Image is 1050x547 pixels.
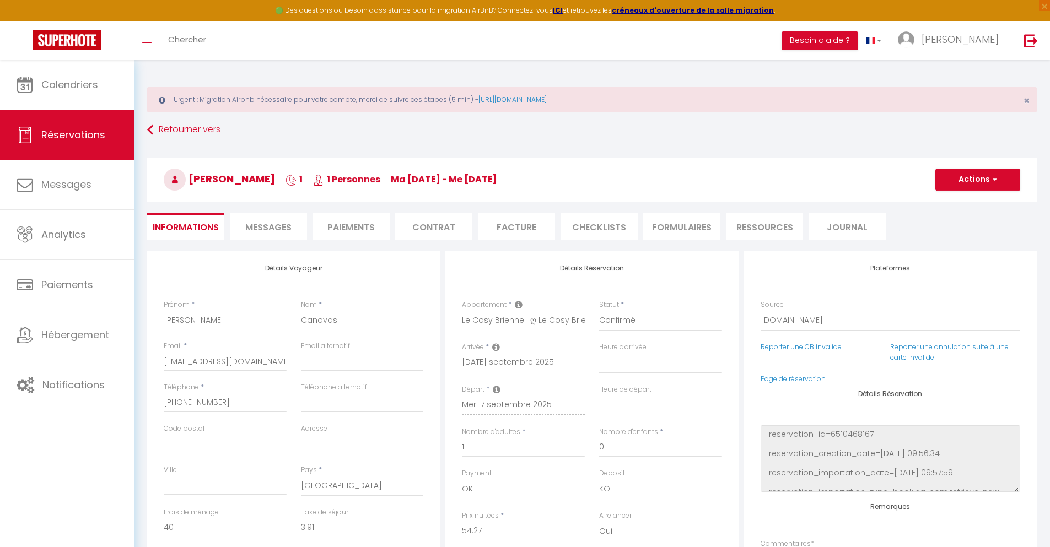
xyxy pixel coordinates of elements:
[160,21,214,60] a: Chercher
[462,427,520,437] label: Nombre d'adultes
[761,264,1020,272] h4: Plateformes
[599,427,658,437] label: Nombre d'enfants
[599,468,625,479] label: Deposit
[301,424,327,434] label: Adresse
[1024,94,1030,107] span: ×
[643,213,720,240] li: FORMULAIRES
[301,300,317,310] label: Nom
[599,511,632,521] label: A relancer
[761,374,826,383] a: Page de réservation
[612,6,774,15] a: créneaux d'ouverture de la salle migration
[890,21,1013,60] a: ... [PERSON_NAME]
[164,300,190,310] label: Prénom
[462,511,499,521] label: Prix nuitées
[301,465,317,475] label: Pays
[9,4,42,37] button: Ouvrir le widget de chat LiveChat
[301,382,367,393] label: Téléphone alternatif
[935,169,1020,191] button: Actions
[147,87,1037,112] div: Urgent : Migration Airbnb nécessaire pour votre compte, merci de suivre ces étapes (5 min) -
[41,278,93,291] span: Paiements
[599,300,619,310] label: Statut
[33,30,101,50] img: Super Booking
[478,95,547,104] a: [URL][DOMAIN_NAME]
[462,264,721,272] h4: Détails Réservation
[761,300,784,310] label: Source
[41,177,91,191] span: Messages
[462,384,484,395] label: Départ
[1024,34,1038,47] img: logout
[313,173,380,186] span: 1 Personnes
[462,342,484,353] label: Arrivée
[898,31,914,48] img: ...
[41,78,98,91] span: Calendriers
[391,173,497,186] span: ma [DATE] - me [DATE]
[726,213,803,240] li: Ressources
[890,342,1009,362] a: Reporter une annulation suite à une carte invalide
[147,213,224,240] li: Informations
[164,172,275,186] span: [PERSON_NAME]
[395,213,472,240] li: Contrat
[168,34,206,45] span: Chercher
[761,390,1020,398] h4: Détails Réservation
[164,465,177,475] label: Ville
[599,384,651,395] label: Heure de départ
[761,503,1020,511] h4: Remarques
[301,341,350,351] label: Email alternatif
[301,507,348,518] label: Taxe de séjour
[164,264,423,272] h4: Détails Voyageur
[147,120,1037,140] a: Retourner vers
[42,378,105,392] span: Notifications
[922,33,999,46] span: [PERSON_NAME]
[164,507,219,518] label: Frais de ménage
[478,213,555,240] li: Facture
[245,221,292,234] span: Messages
[41,328,109,342] span: Hébergement
[599,342,647,353] label: Heure d'arrivée
[164,341,182,351] label: Email
[462,300,507,310] label: Appartement
[462,468,492,479] label: Payment
[41,128,105,142] span: Réservations
[553,6,563,15] a: ICI
[782,31,858,50] button: Besoin d'aide ?
[561,213,638,240] li: CHECKLISTS
[1024,96,1030,106] button: Close
[286,173,303,186] span: 1
[313,213,390,240] li: Paiements
[164,382,199,393] label: Téléphone
[761,342,842,351] a: Reporter une CB invalide
[164,424,204,434] label: Code postal
[41,228,86,241] span: Analytics
[809,213,886,240] li: Journal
